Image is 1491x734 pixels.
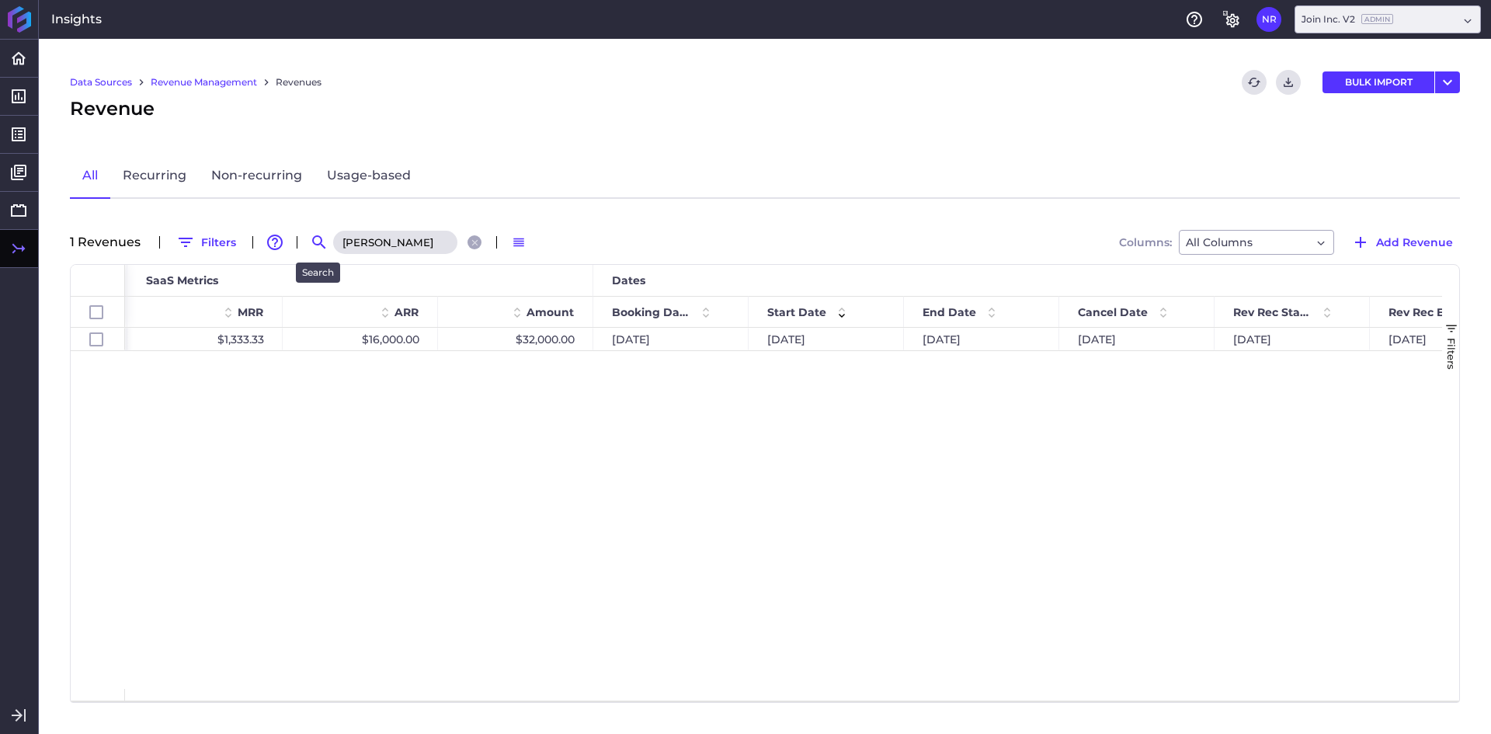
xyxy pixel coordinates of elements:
[394,305,419,319] span: ARR
[1295,5,1481,33] div: Dropdown select
[71,328,125,351] div: Press SPACE to select this row.
[1078,305,1148,319] span: Cancel Date
[767,305,826,319] span: Start Date
[1445,338,1458,370] span: Filters
[307,230,332,255] button: Search by
[315,154,423,199] a: Usage-based
[283,328,438,350] div: $16,000.00
[1179,230,1334,255] div: Dropdown select
[1059,328,1215,350] div: [DATE]
[199,154,315,199] a: Non-recurring
[238,305,263,319] span: MRR
[1219,7,1244,32] button: General Settings
[1435,71,1460,93] button: User Menu
[1376,234,1453,251] span: Add Revenue
[146,273,218,287] span: SaaS Metrics
[1344,230,1460,255] button: Add Revenue
[1302,12,1393,26] div: Join Inc. V2
[1186,233,1253,252] span: All Columns
[1388,305,1467,319] span: Rev Rec End Date
[438,328,593,350] div: $32,000.00
[1242,70,1267,95] button: Refresh
[1276,70,1301,95] button: Download
[276,75,321,89] a: Revenues
[1215,328,1370,350] div: [DATE]
[612,305,690,319] span: Booking Date
[169,230,243,255] button: Filters
[527,305,574,319] span: Amount
[127,328,283,350] div: $1,333.33
[1119,237,1172,248] span: Columns:
[70,154,110,199] a: All
[1322,71,1434,93] button: BULK IMPORT
[749,328,904,350] div: [DATE]
[110,154,199,199] a: Recurring
[612,273,645,287] span: Dates
[1182,7,1207,32] button: Help
[1361,14,1393,24] ins: Admin
[1256,7,1281,32] button: User Menu
[923,305,976,319] span: End Date
[70,75,132,89] a: Data Sources
[593,328,749,350] div: [DATE]
[70,236,150,249] div: 1 Revenue s
[151,75,257,89] a: Revenue Management
[467,235,481,249] button: Close search
[904,328,1059,350] div: [DATE]
[1233,305,1312,319] span: Rev Rec Start Date
[70,95,155,123] span: Revenue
